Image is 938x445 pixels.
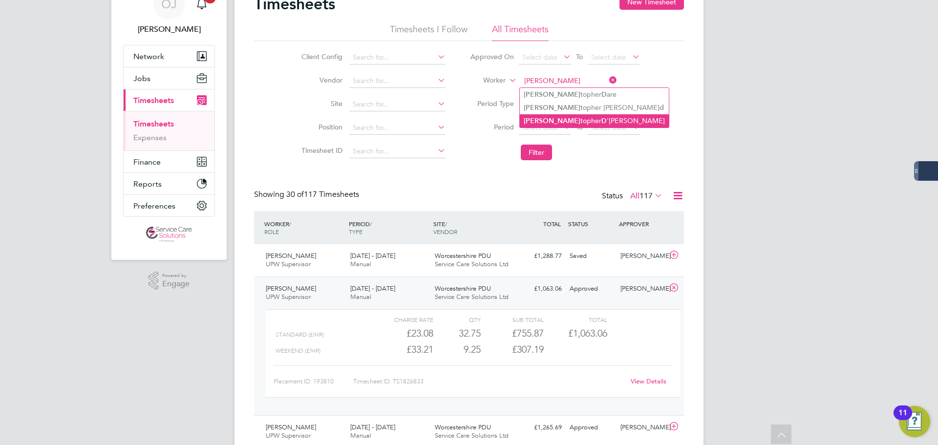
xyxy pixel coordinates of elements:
span: Select date [591,53,626,62]
div: [PERSON_NAME] [617,420,667,436]
span: ROLE [264,228,279,235]
div: £1,288.77 [515,248,566,264]
span: Select date [522,123,557,132]
span: Engage [162,280,190,288]
div: Timesheets [124,111,214,150]
input: Search for... [349,98,446,111]
span: To [573,50,586,63]
span: [DATE] - [DATE] [350,423,395,431]
label: Client Config [298,52,342,61]
div: 11 [898,413,907,425]
div: Status [602,190,664,203]
button: Jobs [124,67,214,89]
li: Timesheets I Follow [390,23,468,41]
div: Showing [254,190,361,200]
b: D [601,90,607,99]
span: TYPE [349,228,362,235]
div: Sub Total [481,314,544,325]
a: Powered byEngage [149,272,190,290]
div: Timesheet ID: TS1826833 [353,374,624,389]
img: servicecare-logo-retina.png [146,227,192,242]
input: Search for... [349,145,446,158]
label: Approved On [470,52,514,61]
span: / [289,220,291,228]
div: Charge rate [370,314,433,325]
span: Service Care Solutions Ltd [435,260,509,268]
button: Reports [124,173,214,194]
span: Preferences [133,201,175,211]
span: Worcestershire PDU [435,252,491,260]
input: Search for... [349,51,446,64]
span: Manual [350,260,371,268]
span: Worcestershire PDU [435,423,491,431]
b: d [660,104,664,112]
div: £307.19 [481,341,544,358]
div: Approved [566,420,617,436]
span: Standard (£/HR) [276,331,324,338]
span: Reports [133,179,162,189]
div: Total [544,314,607,325]
div: QTY [433,314,481,325]
div: £1,265.69 [515,420,566,436]
label: Site [298,99,342,108]
div: APPROVER [617,215,667,233]
span: / [370,220,372,228]
span: Select date [591,123,626,132]
button: Finance [124,151,214,172]
label: Worker [462,76,506,85]
span: [PERSON_NAME] [266,252,316,260]
div: SITE [431,215,515,240]
div: Placement ID: 193810 [274,374,353,389]
b: [PERSON_NAME] [524,90,580,99]
span: UPW Supervisor [266,260,311,268]
span: 117 Timesheets [286,190,359,199]
b: [PERSON_NAME] [524,104,580,112]
a: Timesheets [133,119,174,128]
div: [PERSON_NAME] [617,281,667,297]
div: £23.08 [370,325,433,341]
label: All [630,191,662,201]
span: 30 of [286,190,304,199]
div: 32.75 [433,325,481,341]
span: / [445,220,447,228]
span: Manual [350,431,371,440]
li: topher [PERSON_NAME] [520,101,669,114]
span: Network [133,52,164,61]
span: UPW Supervisor [266,431,311,440]
span: VENDOR [433,228,457,235]
button: Network [124,45,214,67]
li: topher '[PERSON_NAME] [520,114,669,127]
li: All Timesheets [492,23,549,41]
a: Expenses [133,133,167,142]
div: £33.21 [370,341,433,358]
label: Vendor [298,76,342,85]
span: Service Care Solutions Ltd [435,431,509,440]
label: Position [298,123,342,131]
span: Service Care Solutions Ltd [435,293,509,301]
span: [PERSON_NAME] [266,284,316,293]
b: [PERSON_NAME] [524,117,580,125]
button: Filter [521,145,552,160]
input: Search for... [521,74,617,88]
span: TOTAL [543,220,561,228]
span: [DATE] - [DATE] [350,284,395,293]
button: Open Resource Center, 11 new notifications [899,406,930,437]
div: 9.25 [433,341,481,358]
span: Finance [133,157,161,167]
div: STATUS [566,215,617,233]
div: PERIOD [346,215,431,240]
span: Powered by [162,272,190,280]
span: Oliver Jefferson [123,23,215,35]
span: [DATE] - [DATE] [350,252,395,260]
a: View Details [631,377,666,385]
div: £1,063.06 [515,281,566,297]
b: D [601,117,607,125]
div: Approved [566,281,617,297]
a: Go to home page [123,227,215,242]
li: topher are [520,88,669,101]
div: £755.87 [481,325,544,341]
span: [PERSON_NAME] [266,423,316,431]
span: Manual [350,293,371,301]
button: Timesheets [124,89,214,111]
div: Saved [566,248,617,264]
